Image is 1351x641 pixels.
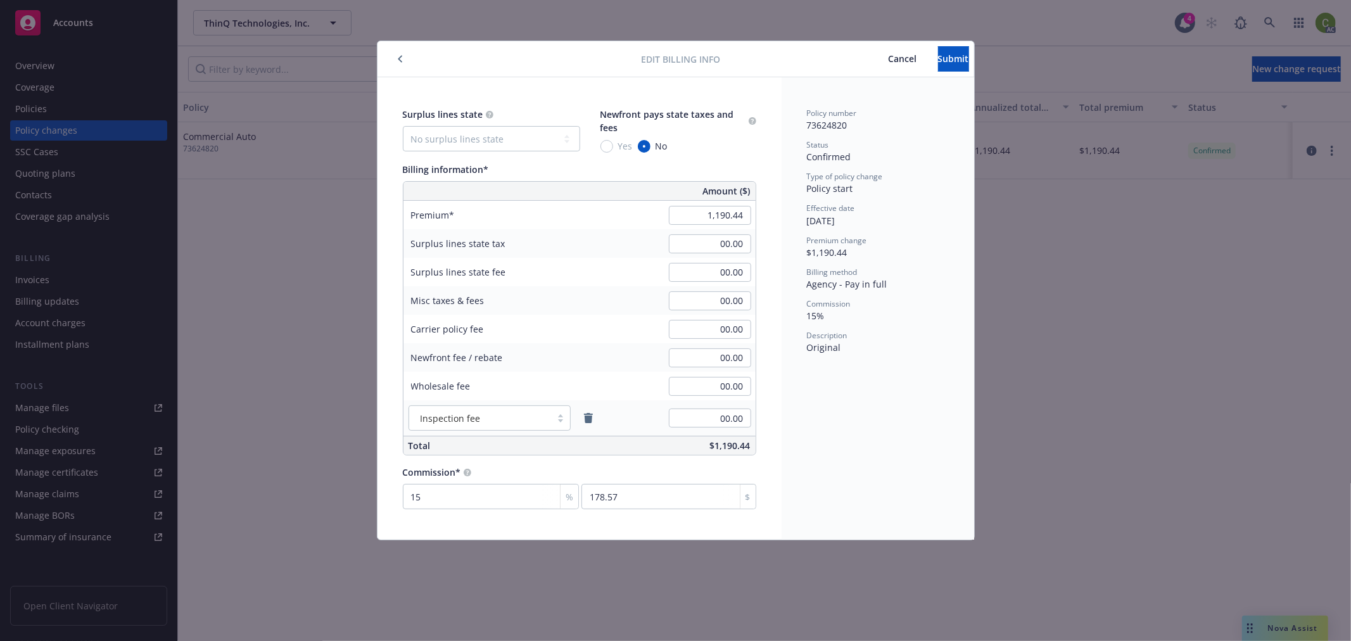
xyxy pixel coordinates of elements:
input: 0.00 [669,348,751,367]
span: Edit billing info [641,53,720,66]
span: Carrier policy fee [411,323,484,335]
span: Wholesale fee [411,380,471,392]
span: Policy number [807,108,857,118]
span: 15% [807,310,825,322]
span: Description [807,330,847,341]
span: Commission* [403,466,461,478]
a: remove [581,410,596,426]
input: Yes [600,140,613,153]
span: Submit [938,53,969,65]
span: $1,190.44 [710,440,751,452]
input: 0.00 [669,234,751,253]
span: Inspection fee [421,412,481,425]
input: 0.00 [669,409,751,428]
input: 0.00 [669,320,751,339]
span: Billing method [807,267,858,277]
span: $1,190.44 [807,246,847,258]
span: Premium [411,209,455,221]
span: Newfront pays state taxes and fees [600,108,734,134]
span: Original [807,341,841,353]
input: No [638,140,650,153]
span: Inspection fee [415,412,545,425]
span: Policy start [807,182,853,194]
button: Cancel [868,46,938,72]
span: Yes [618,139,633,153]
button: Submit [938,46,969,72]
span: Billing information* [403,163,489,175]
span: Amount ($) [703,184,751,198]
span: Surplus lines state fee [411,266,506,278]
span: Effective date [807,203,855,213]
span: Confirmed [807,151,851,163]
input: 0.00 [669,206,751,225]
span: Status [807,139,829,150]
span: % [566,490,573,504]
span: Surplus lines state [403,108,483,120]
span: $ [745,490,751,504]
span: Cancel [889,53,917,65]
span: Agency - Pay in full [807,278,887,290]
span: No [656,139,668,153]
input: 0.00 [669,291,751,310]
span: Surplus lines state tax [411,238,505,250]
span: Type of policy change [807,171,883,182]
span: [DATE] [807,215,835,227]
span: Misc taxes & fees [411,295,485,307]
span: Commission [807,298,851,309]
input: 0.00 [669,377,751,396]
span: Newfront fee / rebate [411,352,503,364]
span: Premium change [807,235,867,246]
span: 73624820 [807,119,847,131]
input: 0.00 [669,263,751,282]
span: Total [409,440,431,452]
